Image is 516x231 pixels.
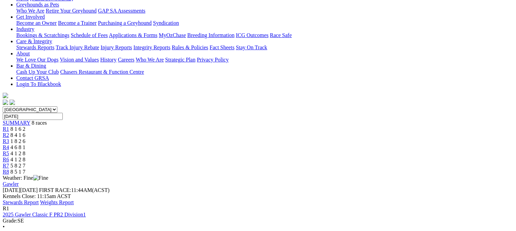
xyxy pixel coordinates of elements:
[3,126,9,132] a: R1
[16,14,45,20] a: Get Involved
[197,57,229,63] a: Privacy Policy
[165,57,195,63] a: Strategic Plan
[3,175,48,181] span: Weather: Fine
[3,187,20,193] span: [DATE]
[3,199,39,205] a: Stewards Report
[16,75,49,81] a: Contact GRSA
[56,45,99,50] a: Track Injury Rebate
[100,45,132,50] a: Injury Reports
[3,193,513,199] div: Kennels Close: 11:15am ACST
[39,187,110,193] span: 11:44AM(ACST)
[71,32,108,38] a: Schedule of Fees
[270,32,291,38] a: Race Safe
[118,57,134,63] a: Careers
[16,63,46,69] a: Bar & Dining
[60,69,144,75] a: Chasers Restaurant & Function Centre
[16,38,52,44] a: Care & Integrity
[46,8,97,14] a: Retire Your Greyhound
[16,45,54,50] a: Stewards Reports
[236,32,268,38] a: ICG Outcomes
[9,100,15,105] img: twitter.svg
[39,187,71,193] span: FIRST RACE:
[11,144,25,150] span: 4 6 8 1
[210,45,234,50] a: Fact Sheets
[3,224,5,230] span: •
[3,206,9,211] span: R1
[3,144,9,150] a: R4
[60,57,99,63] a: Vision and Values
[236,45,267,50] a: Stay On Track
[33,175,48,181] img: Fine
[16,8,44,14] a: Who We Are
[98,20,152,26] a: Purchasing a Greyhound
[172,45,208,50] a: Rules & Policies
[16,32,69,38] a: Bookings & Scratchings
[16,20,57,26] a: Become an Owner
[3,218,18,224] span: Grade:
[58,20,97,26] a: Become a Trainer
[32,120,47,126] span: 8 races
[3,163,9,168] a: R7
[11,157,25,162] span: 4 1 2 8
[16,45,513,51] div: Care & Integrity
[3,132,9,138] a: R2
[16,57,58,63] a: We Love Our Dogs
[3,218,513,224] div: SE
[11,138,25,144] span: 1 8 2 6
[11,163,25,168] span: 5 8 2 7
[3,157,9,162] a: R6
[3,169,9,175] a: R8
[3,113,63,120] input: Select date
[11,126,25,132] span: 8 1 6 2
[3,120,30,126] a: SUMMARY
[3,93,8,98] img: logo-grsa-white.png
[16,8,513,14] div: Greyhounds as Pets
[11,169,25,175] span: 8 5 1 7
[100,57,116,63] a: History
[153,20,179,26] a: Syndication
[3,100,8,105] img: facebook.svg
[11,150,25,156] span: 4 1 2 8
[16,2,59,7] a: Greyhounds as Pets
[159,32,186,38] a: MyOzChase
[136,57,164,63] a: Who We Are
[16,69,59,75] a: Cash Up Your Club
[16,81,61,87] a: Login To Blackbook
[16,57,513,63] div: About
[16,32,513,38] div: Industry
[98,8,146,14] a: GAP SA Assessments
[16,69,513,75] div: Bar & Dining
[16,26,34,32] a: Industry
[11,132,25,138] span: 8 4 1 6
[3,181,19,187] a: Gawler
[109,32,157,38] a: Applications & Forms
[3,150,9,156] a: R5
[3,187,38,193] span: [DATE]
[133,45,170,50] a: Integrity Reports
[16,51,30,56] a: About
[40,199,74,205] a: Weights Report
[3,138,9,144] a: R3
[16,20,513,26] div: Get Involved
[3,212,86,217] a: 2025 Gawler Classic F PR2 Division1
[187,32,234,38] a: Breeding Information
